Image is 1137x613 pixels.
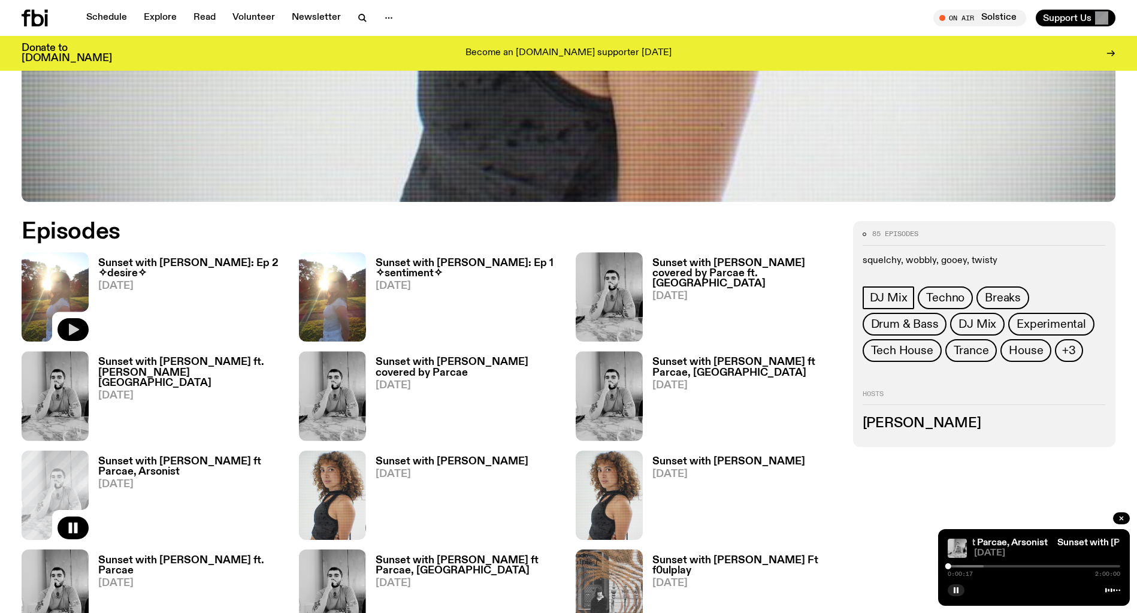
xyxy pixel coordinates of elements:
span: DJ Mix [958,318,996,331]
span: [DATE] [652,381,839,391]
h3: Sunset with [PERSON_NAME] covered by Parcae [376,357,562,378]
span: Experimental [1017,318,1086,331]
a: Sunset with [PERSON_NAME][DATE] [366,457,528,540]
a: Sunset with [PERSON_NAME] ft Parcae, [GEOGRAPHIC_DATA][DATE] [643,357,839,440]
h3: Sunset with [PERSON_NAME] Ft f0ulplay [652,555,839,576]
a: Experimental [1008,313,1094,336]
span: 2:00:00 [1095,571,1120,577]
h3: Sunset with [PERSON_NAME]: Ep 1 ✧sentiment✧ [376,258,562,279]
h3: Sunset with [PERSON_NAME] ft Parcae, [GEOGRAPHIC_DATA] [652,357,839,378]
a: Trance [945,339,997,362]
h3: Donate to [DOMAIN_NAME] [22,43,112,64]
span: [DATE] [652,578,839,588]
img: Tangela looks past her left shoulder into the camera with an inquisitive look. She is wearing a s... [576,451,643,540]
h3: Sunset with [PERSON_NAME] [652,457,805,467]
a: Schedule [79,10,134,26]
span: 85 episodes [872,231,918,237]
span: DJ Mix [870,291,908,304]
h3: Sunset with [PERSON_NAME] [376,457,528,467]
button: +3 [1055,339,1083,362]
a: Volunteer [225,10,282,26]
span: [DATE] [652,469,805,479]
span: Tech House [871,344,933,357]
h3: Sunset with [PERSON_NAME]: Ep 2 ✧desire✧ [98,258,285,279]
h3: [PERSON_NAME] [863,417,1106,430]
h3: Sunset with [PERSON_NAME] covered by Parcae ft. [GEOGRAPHIC_DATA] [652,258,839,289]
span: [DATE] [376,578,562,588]
span: [DATE] [652,291,839,301]
p: Become an [DOMAIN_NAME] supporter [DATE] [465,48,672,59]
a: DJ Mix [950,313,1005,336]
span: Breaks [985,291,1021,304]
span: [DATE] [98,391,285,401]
span: [DATE] [974,549,1120,558]
a: Explore [137,10,184,26]
button: Support Us [1036,10,1115,26]
h3: Sunset with [PERSON_NAME] ft. Parcae [98,555,285,576]
p: squelchy, wobbly, gooey, twisty [863,255,1106,267]
span: +3 [1062,344,1076,357]
a: Sunset with [PERSON_NAME] ft Parcae, Arsonist [833,538,1048,548]
span: [DATE] [98,578,285,588]
a: Techno [918,286,973,309]
img: Tangela looks past her left shoulder into the camera with an inquisitive look. She is wearing a s... [299,451,366,540]
a: Read [186,10,223,26]
a: Newsletter [285,10,348,26]
span: [DATE] [98,479,285,490]
h3: Sunset with [PERSON_NAME] ft. [PERSON_NAME][GEOGRAPHIC_DATA] [98,357,285,388]
h3: Sunset with [PERSON_NAME] ft Parcae, [GEOGRAPHIC_DATA] [376,555,562,576]
span: [DATE] [376,381,562,391]
a: Tech House [863,339,942,362]
a: Sunset with [PERSON_NAME] covered by Parcae ft. [GEOGRAPHIC_DATA][DATE] [643,258,839,342]
a: Sunset with [PERSON_NAME] covered by Parcae[DATE] [366,357,562,440]
a: Sunset with [PERSON_NAME][DATE] [643,457,805,540]
a: Sunset with [PERSON_NAME] ft Parcae, Arsonist[DATE] [89,457,285,540]
button: On AirSolstice [933,10,1026,26]
a: Sunset with [PERSON_NAME]: Ep 1 ✧sentiment✧[DATE] [366,258,562,342]
a: House [1000,339,1051,362]
span: [DATE] [376,281,562,291]
a: Sunset with [PERSON_NAME] ft. [PERSON_NAME][GEOGRAPHIC_DATA][DATE] [89,357,285,440]
span: Drum & Bass [871,318,939,331]
a: Sunset with [PERSON_NAME]: Ep 2 ✧desire✧[DATE] [89,258,285,342]
span: [DATE] [98,281,285,291]
span: Trance [954,344,989,357]
h2: Episodes [22,221,746,243]
h3: Sunset with [PERSON_NAME] ft Parcae, Arsonist [98,457,285,477]
span: Techno [926,291,964,304]
a: DJ Mix [863,286,915,309]
a: Drum & Bass [863,313,947,336]
span: House [1009,344,1043,357]
span: Support Us [1043,13,1091,23]
a: Breaks [976,286,1029,309]
h2: Hosts [863,391,1106,405]
span: [DATE] [376,469,528,479]
span: 0:00:17 [948,571,973,577]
